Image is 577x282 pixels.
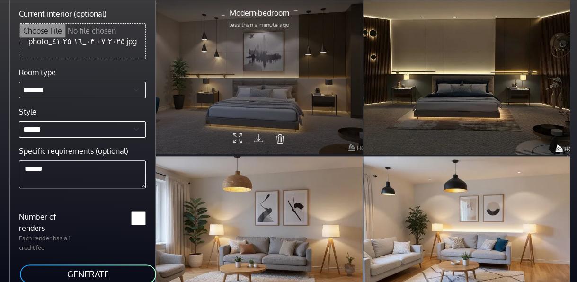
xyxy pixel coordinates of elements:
p: less than a minute ago [229,20,289,29]
label: Number of renders [13,211,82,234]
p: Modern bedroom [229,7,289,18]
label: Specific requirements (optional) [19,145,128,157]
label: Style [19,106,36,117]
label: Room type [19,67,56,78]
label: Current interior (optional) [19,8,107,19]
p: Each render has a 1 credit fee [13,234,82,252]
